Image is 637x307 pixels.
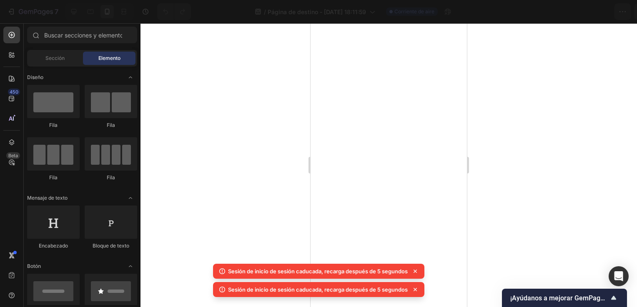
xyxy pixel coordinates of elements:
p: Sesión de inicio de sesión caducada, recarga después de 5 segundos [228,285,408,294]
div: Fila [27,121,80,129]
span: Diseño [27,74,43,81]
p: 7 [55,7,58,17]
span: Botón [27,262,41,270]
span: Mensaje de texto [27,194,68,202]
div: 450 [8,89,20,95]
iframe: Design area [311,23,467,307]
span: Alternar abierto [124,191,137,205]
button: 7 [3,3,62,20]
span: Salvar [554,8,571,15]
div: Encabezado [27,242,80,250]
font: Publicar [587,7,609,16]
div: Bloque de texto [85,242,137,250]
span: Sección [45,54,65,62]
span: / [264,7,266,16]
div: Deshacer/Rehacer [157,3,191,20]
span: Alternar abierto [124,260,137,273]
div: Beta [6,152,20,159]
div: Abra Intercom Messenger [609,266,629,286]
button: Salvar [549,3,576,20]
button: Mostrar encuesta - ¡Ayúdanos a mejorar las GemPages! [510,293,619,303]
button: Publicar [579,3,617,20]
span: Alternar abierto [124,71,137,84]
p: Sesión de inicio de sesión caducada, recarga después de 5 segundos [228,267,408,275]
span: Corriente de aire [394,8,434,15]
div: Fila [27,174,80,181]
span: Elemento [98,54,120,62]
div: Fila [85,174,137,181]
input: Buscar secciones y elementos [27,27,137,43]
div: Fila [85,121,137,129]
span: ¡Ayúdanos a mejorar GemPages! [510,294,609,302]
span: Página de destino - [DATE] 18:11:59 [268,7,366,16]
